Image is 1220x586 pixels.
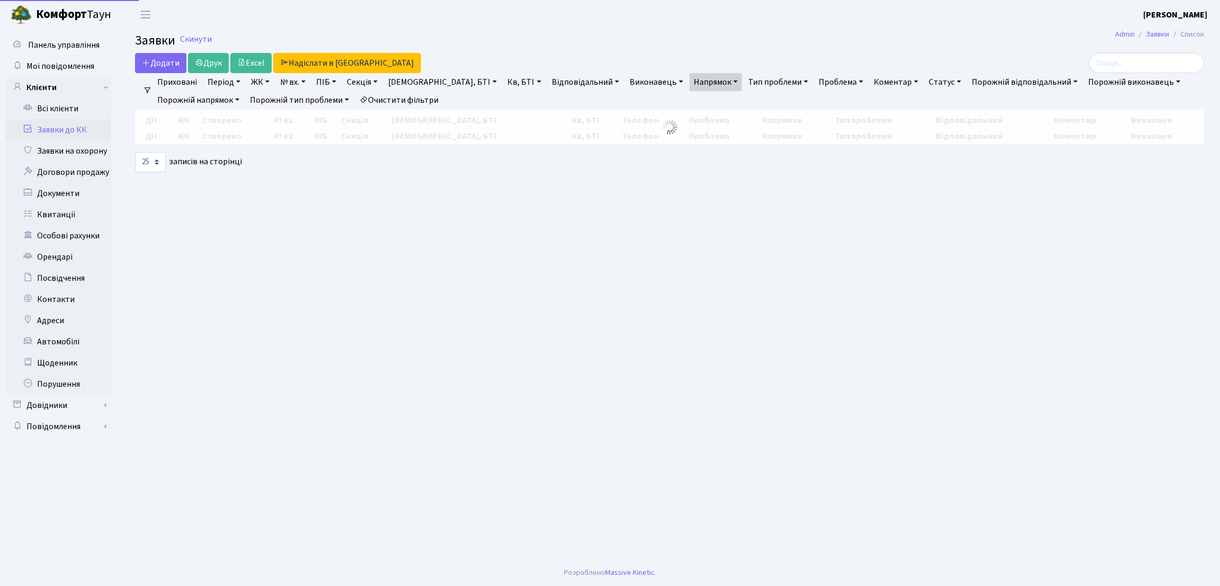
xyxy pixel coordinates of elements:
b: Комфорт [36,6,87,23]
span: Таун [36,6,111,24]
li: Список [1169,29,1204,40]
a: Панель управління [5,34,111,56]
a: Massive Kinetic [605,567,654,578]
a: Заявки [1146,29,1169,40]
span: Мої повідомлення [26,60,94,72]
img: Обробка... [661,119,678,136]
span: Панель управління [28,39,100,51]
a: Повідомлення [5,416,111,437]
a: Договори продажу [5,162,111,183]
a: Виконавець [625,73,687,91]
span: Додати [142,57,180,69]
a: Всі клієнти [5,98,111,119]
a: Напрямок [689,73,742,91]
a: Щоденник [5,352,111,374]
a: [PERSON_NAME] [1143,8,1207,21]
label: записів на сторінці [135,152,242,172]
a: Тип проблеми [744,73,812,91]
a: № вх. [276,73,310,91]
button: Переключити навігацію [132,6,159,23]
a: Відповідальний [548,73,623,91]
a: Орендарі [5,246,111,268]
a: Порожній напрямок [153,91,244,109]
a: ЖК [247,73,274,91]
a: Адреси [5,310,111,331]
a: Проблема [814,73,867,91]
a: Період [203,73,245,91]
a: Посвідчення [5,268,111,289]
nav: breadcrumb [1099,23,1220,46]
a: Статус [925,73,965,91]
a: Контакти [5,289,111,310]
a: Довідники [5,395,111,416]
b: [PERSON_NAME] [1143,9,1207,21]
a: Admin [1115,29,1135,40]
a: Порожній відповідальний [967,73,1082,91]
a: Очистити фільтри [355,91,443,109]
a: Друк [188,53,229,73]
a: Кв, БТІ [503,73,545,91]
a: Порушення [5,374,111,395]
a: Заявки на охорону [5,140,111,162]
a: Скинути [180,34,212,45]
a: Мої повідомлення [5,56,111,77]
span: Заявки [135,31,175,50]
div: Розроблено . [564,567,656,579]
select: записів на сторінці [135,152,166,172]
a: Особові рахунки [5,225,111,246]
a: Надіслати в [GEOGRAPHIC_DATA] [273,53,421,73]
a: Заявки до КК [5,119,111,140]
a: Квитанції [5,204,111,225]
a: Excel [230,53,272,73]
img: logo.png [11,4,32,25]
a: Автомобілі [5,331,111,352]
a: [DEMOGRAPHIC_DATA], БТІ [384,73,501,91]
a: ПІБ [312,73,340,91]
a: Коментар [869,73,922,91]
a: Порожній тип проблеми [246,91,353,109]
a: Додати [135,53,186,73]
a: Порожній виконавець [1084,73,1185,91]
a: Клієнти [5,77,111,98]
a: Приховані [153,73,201,91]
input: Пошук... [1089,53,1204,73]
a: Секція [343,73,382,91]
a: Документи [5,183,111,204]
